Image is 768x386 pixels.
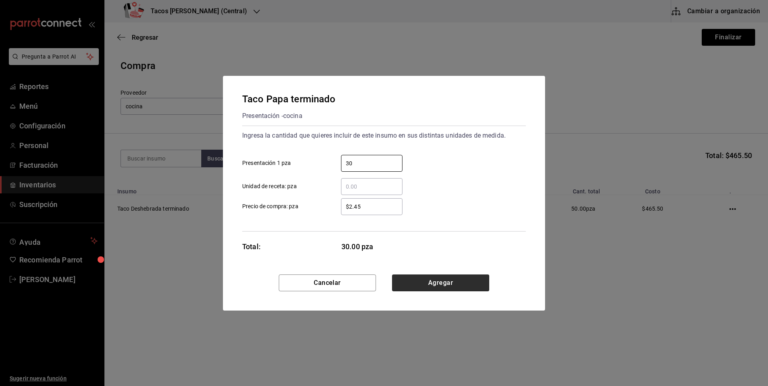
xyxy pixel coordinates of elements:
[341,158,402,168] input: Presentación 1 pza
[242,241,261,252] div: Total:
[279,274,376,291] button: Cancelar
[392,274,489,291] button: Agregar
[242,202,298,211] span: Precio de compra: pza
[242,182,297,191] span: Unidad de receta: pza
[242,129,526,142] div: Ingresa la cantidad que quieres incluir de este insumo en sus distintas unidades de medida.
[341,202,402,211] input: Precio de compra: pza
[242,159,291,167] span: Presentación 1 pza
[242,92,336,106] div: Taco Papa terminado
[242,110,336,122] div: Presentación - cocina
[341,241,403,252] span: 30.00 pza
[341,182,402,191] input: Unidad de receta: pza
